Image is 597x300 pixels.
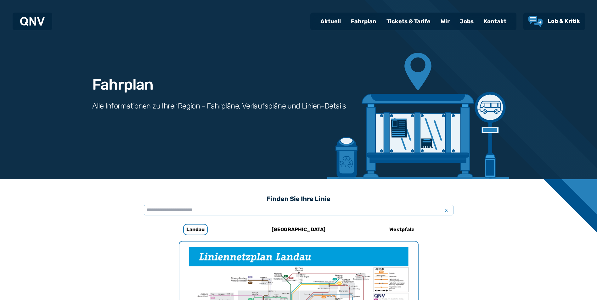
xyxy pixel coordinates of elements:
h6: Westpfalz [387,225,417,235]
a: QNV Logo [20,15,45,28]
a: Fahrplan [346,13,381,30]
a: Aktuell [315,13,346,30]
a: Lob & Kritik [528,16,580,27]
a: Jobs [455,13,479,30]
span: Lob & Kritik [548,18,580,25]
h1: Fahrplan [92,77,153,92]
h6: Landau [183,224,208,235]
img: QNV Logo [20,17,45,26]
a: Westpfalz [360,222,444,237]
h3: Alle Informationen zu Ihrer Region - Fahrpläne, Verlaufspläne und Linien-Details [92,101,346,111]
a: Landau [154,222,237,237]
a: Kontakt [479,13,511,30]
a: [GEOGRAPHIC_DATA] [257,222,341,237]
h6: [GEOGRAPHIC_DATA] [269,225,328,235]
span: x [442,206,451,214]
a: Tickets & Tarife [381,13,436,30]
a: Wir [436,13,455,30]
h3: Finden Sie Ihre Linie [144,192,453,206]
